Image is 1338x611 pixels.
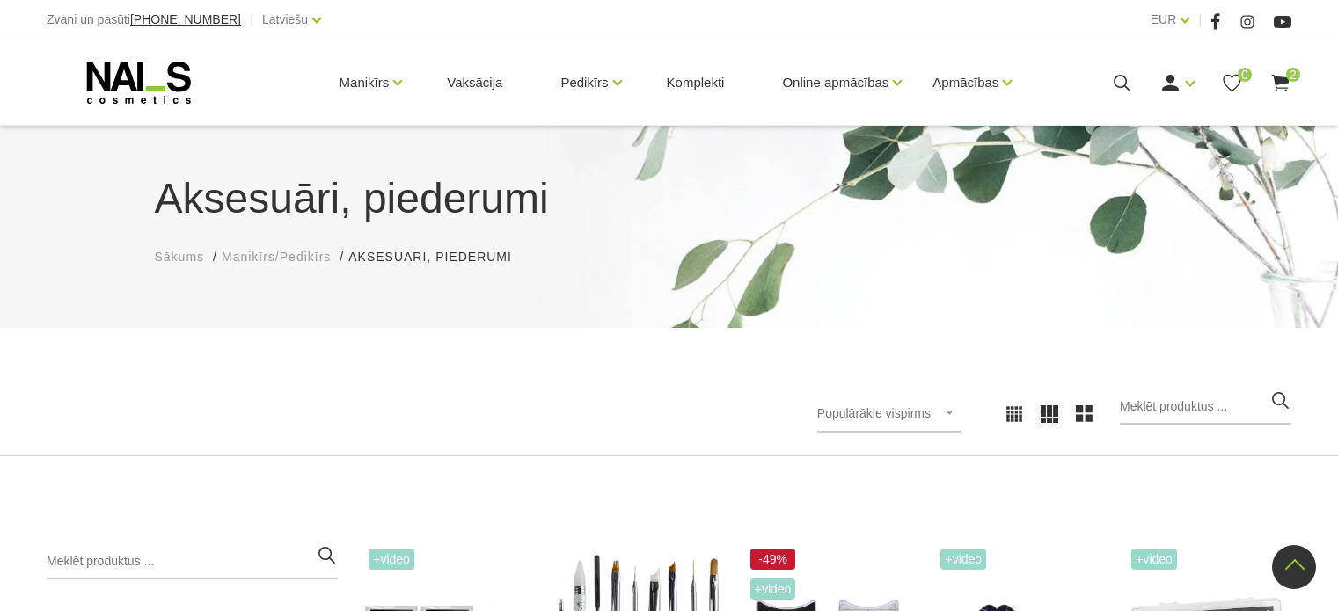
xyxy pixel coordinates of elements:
a: Komplekti [653,40,739,125]
div: Zvani un pasūti [47,9,241,31]
a: 2 [1269,72,1291,94]
a: [PHONE_NUMBER] [130,13,241,26]
span: +Video [940,549,986,570]
a: Sākums [155,248,205,266]
span: [PHONE_NUMBER] [130,12,241,26]
span: +Video [1131,549,1177,570]
span: 0 [1238,68,1252,82]
span: | [1198,9,1202,31]
a: Manikīrs [340,47,390,118]
a: Manikīrs/Pedikīrs [222,248,331,266]
span: -49% [750,549,796,570]
input: Meklēt produktus ... [1120,389,1291,425]
a: 0 [1221,72,1243,94]
span: Sākums [155,250,205,264]
a: Latviešu [262,9,308,30]
a: EUR [1151,9,1177,30]
span: | [250,9,253,31]
li: Aksesuāri, piederumi [348,248,530,266]
span: +Video [369,549,414,570]
span: +Video [750,578,796,600]
span: Manikīrs/Pedikīrs [222,250,331,264]
a: Apmācības [932,47,998,118]
span: 2 [1286,68,1300,82]
a: Pedikīrs [560,47,608,118]
input: Meklēt produktus ... [47,544,338,579]
span: Populārākie vispirms [817,406,931,420]
h1: Aksesuāri, piederumi [155,167,1184,230]
a: Vaksācija [433,40,516,125]
a: Online apmācības [782,47,888,118]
